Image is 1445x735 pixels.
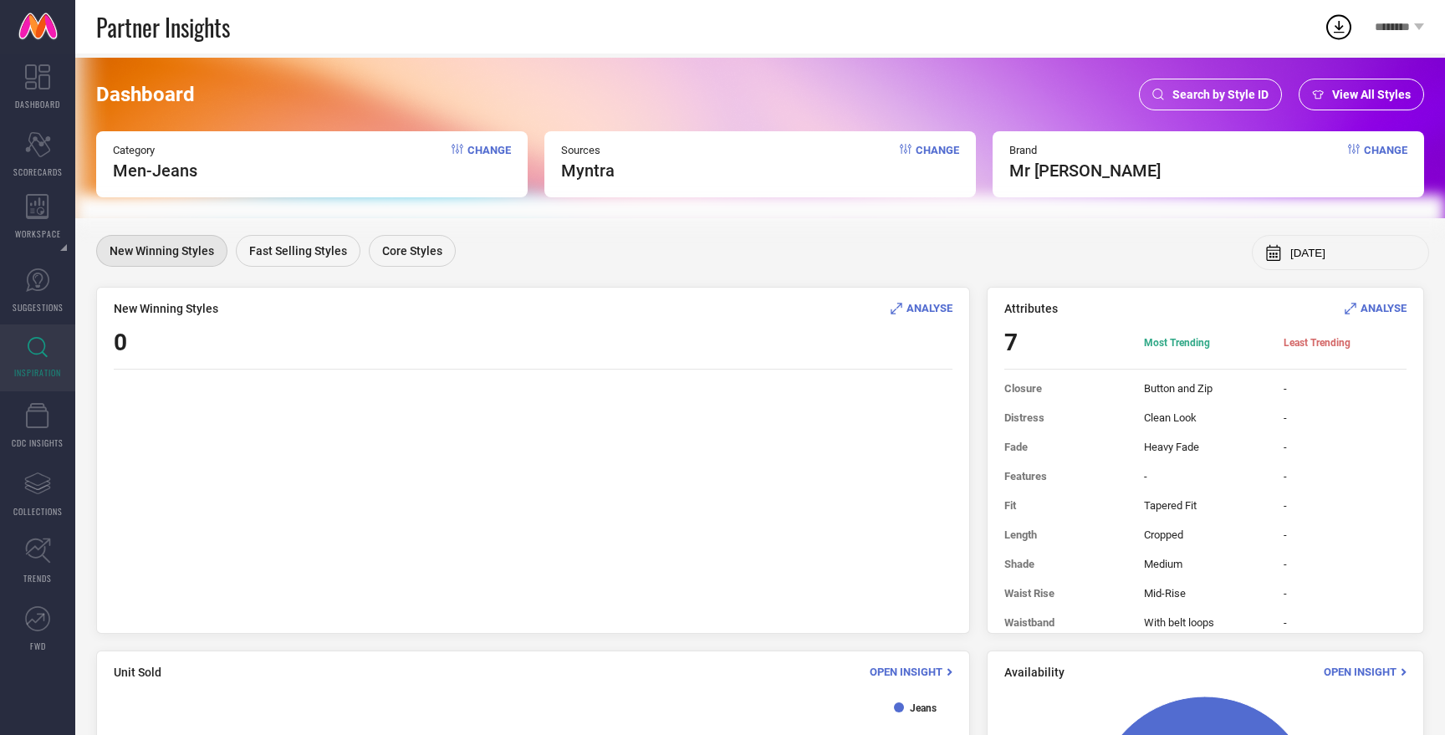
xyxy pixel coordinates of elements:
span: myntra [561,161,615,181]
span: - [1144,470,1267,482]
div: Analyse [1345,300,1407,316]
span: Shade [1004,558,1127,570]
span: Least Trending [1284,336,1407,350]
span: Partner Insights [96,10,230,44]
span: New Winning Styles [114,302,218,315]
span: Heavy Fade [1144,441,1267,453]
span: New Winning Styles [110,244,214,258]
span: CDC INSIGHTS [12,436,64,449]
span: Open Insight [870,666,942,678]
span: Core Styles [382,244,442,258]
span: 7 [1004,329,1127,356]
span: Cropped [1144,528,1267,541]
span: - [1284,441,1407,453]
span: - [1284,382,1407,395]
span: Fast Selling Styles [249,244,347,258]
span: View All Styles [1332,88,1411,101]
span: Clean Look [1144,411,1267,424]
text: Jeans [910,702,937,714]
span: ANALYSE [906,302,952,314]
span: - [1284,499,1407,512]
span: WORKSPACE [15,227,61,240]
span: Attributes [1004,302,1058,315]
span: Category [113,144,197,156]
div: Open Insight [1324,664,1407,680]
span: Change [467,144,511,181]
span: FWD [30,640,46,652]
span: Closure [1004,382,1127,395]
span: - [1284,411,1407,424]
span: INSPIRATION [14,366,61,379]
span: Button and Zip [1144,382,1267,395]
span: Features [1004,470,1127,482]
span: Men-Jeans [113,161,197,181]
span: Mid-Rise [1144,587,1267,600]
span: - [1284,558,1407,570]
div: Open download list [1324,12,1354,42]
span: - [1284,616,1407,629]
input: Select month [1290,247,1416,259]
span: TRENDS [23,572,52,584]
span: 0 [114,329,127,356]
span: Open Insight [1324,666,1396,678]
span: COLLECTIONS [13,505,63,518]
span: Brand [1009,144,1161,156]
span: Fade [1004,441,1127,453]
span: Distress [1004,411,1127,424]
span: SUGGESTIONS [13,301,64,314]
span: Tapered Fit [1144,499,1267,512]
div: Open Insight [870,664,952,680]
span: Most Trending [1144,336,1267,350]
span: - [1284,587,1407,600]
span: ANALYSE [1361,302,1407,314]
span: Dashboard [96,83,195,106]
span: - [1284,528,1407,541]
span: With belt loops [1144,616,1267,629]
span: Sources [561,144,615,156]
span: Availability [1004,666,1065,679]
span: mr [PERSON_NAME] [1009,161,1161,181]
span: Waistband [1004,616,1127,629]
span: - [1284,470,1407,482]
span: Fit [1004,499,1127,512]
div: Analyse [891,300,952,316]
span: Length [1004,528,1127,541]
span: Search by Style ID [1172,88,1269,101]
span: Waist Rise [1004,587,1127,600]
span: Medium [1144,558,1267,570]
span: Change [916,144,959,181]
span: Change [1364,144,1407,181]
span: SCORECARDS [13,166,63,178]
span: Unit Sold [114,666,161,679]
span: DASHBOARD [15,98,60,110]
